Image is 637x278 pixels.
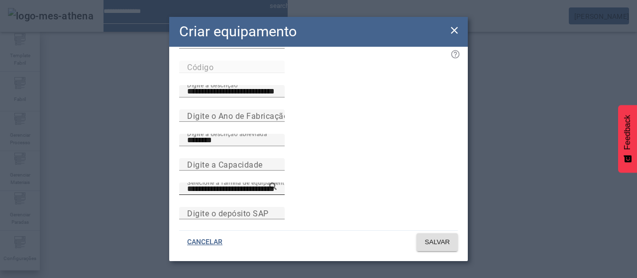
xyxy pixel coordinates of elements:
button: CANCELAR [179,233,230,251]
input: Number [187,183,277,195]
h2: Criar equipamento [179,21,297,42]
mat-label: Código [187,62,213,72]
mat-label: Digite o Ano de Fabricação [187,111,288,120]
mat-label: Digite o depósito SAP [187,208,269,218]
span: Feedback [623,115,632,150]
button: Feedback - Mostrar pesquisa [618,105,637,173]
mat-label: Selecione a família de equipamento [187,179,288,185]
button: SALVAR [417,233,458,251]
mat-label: Digite a descrição abreviada [187,130,267,137]
mat-label: Digite a Capacidade [187,160,263,169]
span: SALVAR [425,237,450,247]
span: CANCELAR [187,237,222,247]
mat-label: Digite a descrição [187,81,237,88]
